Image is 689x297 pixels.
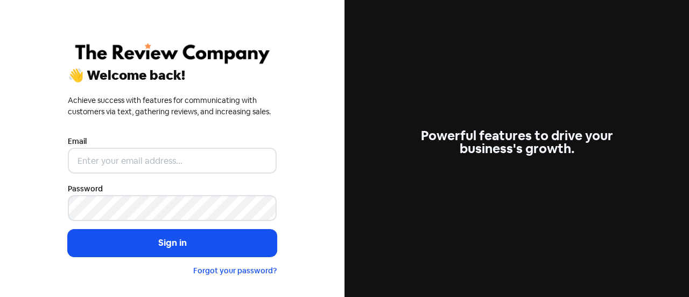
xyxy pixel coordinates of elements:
label: Email [68,136,87,147]
label: Password [68,183,103,195]
button: Sign in [68,230,277,257]
div: Achieve success with features for communicating with customers via text, gathering reviews, and i... [68,95,277,118]
input: Enter your email address... [68,148,277,174]
a: Forgot your password? [193,266,277,275]
div: 👋 Welcome back! [68,69,277,82]
div: Powerful features to drive your business's growth. [412,129,621,155]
